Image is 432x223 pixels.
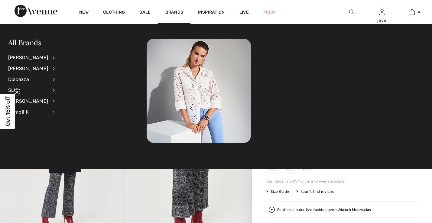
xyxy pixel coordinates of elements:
div: Featured in our live fashion event. [277,208,371,212]
strong: Watch the replay [339,208,372,212]
span: Size Guide [266,189,289,194]
div: Our model is 5'9"/175 cm and wears a size 6. [266,179,417,184]
img: My Info [379,8,385,16]
span: 24 [299,165,314,174]
a: Clothing [103,10,125,16]
span: Inspiration [198,10,225,16]
img: ring-m.svg [291,168,294,171]
div: jaye [367,17,397,24]
div: [PERSON_NAME] [8,52,48,63]
div: SLNY [8,85,48,96]
div: I can't find my size [296,189,334,194]
img: 1ère Avenue [15,5,57,17]
div: Dolcezza [8,74,48,85]
img: My Bag [410,8,415,16]
span: 20 [266,165,281,174]
img: ring-m.svg [275,168,278,171]
img: All Brands [147,39,251,143]
a: Sale [139,10,151,16]
span: 4 [418,9,420,15]
span: Get 15% off [4,97,11,126]
a: 4 [397,8,427,16]
button: Close teaser [14,89,20,95]
img: ring-m.svg [308,168,311,171]
a: All Brands [147,88,251,93]
div: [PERSON_NAME] [8,63,48,74]
a: All Brands [8,37,41,47]
img: search the website [349,8,354,16]
a: Brands [165,10,184,16]
a: Prom [263,9,275,15]
div: [PERSON_NAME] [8,96,48,107]
img: Watch the replay [269,207,275,213]
div: Compli K [8,107,48,118]
span: 22 [283,165,298,174]
a: New [79,10,89,16]
a: Sign In [379,9,385,15]
a: Live [239,9,249,15]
